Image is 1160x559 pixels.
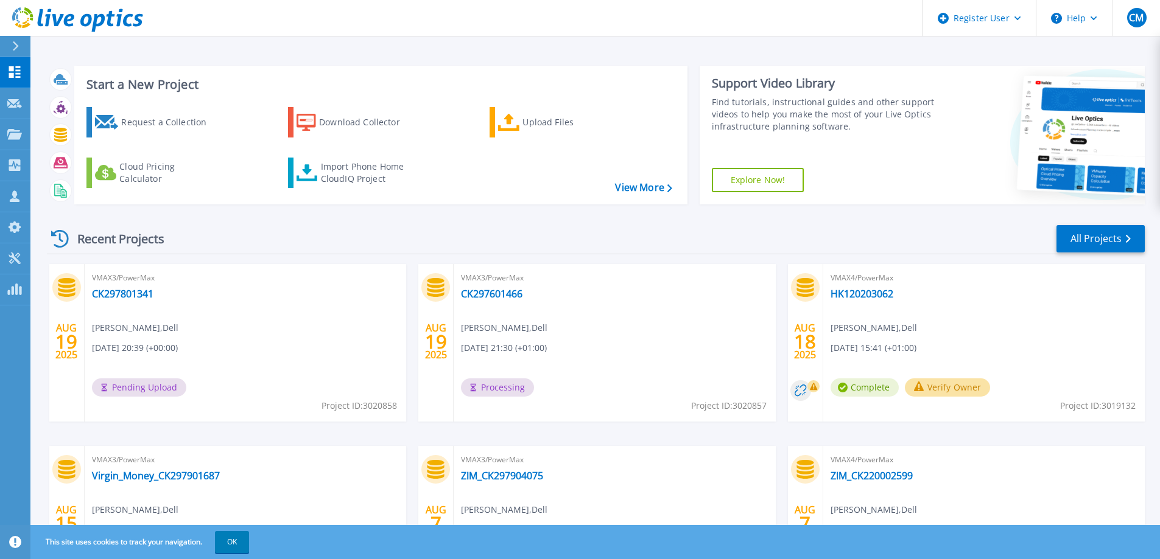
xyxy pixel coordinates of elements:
[793,319,817,364] div: AUG 2025
[712,168,804,192] a: Explore Now!
[461,321,547,335] span: [PERSON_NAME] , Dell
[831,321,917,335] span: [PERSON_NAME] , Dell
[712,75,939,91] div: Support Video Library
[119,161,217,185] div: Cloud Pricing Calculator
[831,470,913,482] a: ZIM_CK220002599
[615,182,672,193] a: View More
[92,503,178,516] span: [PERSON_NAME] , Dell
[522,110,620,134] div: Upload Files
[55,319,78,364] div: AUG 2025
[461,503,547,516] span: [PERSON_NAME] , Dell
[425,336,447,347] span: 19
[1060,399,1136,412] span: Project ID: 3019132
[55,336,77,347] span: 19
[1056,225,1145,252] a: All Projects
[86,158,222,188] a: Cloud Pricing Calculator
[461,288,522,300] a: CK297601466
[461,341,547,355] span: [DATE] 21:30 (+01:00)
[92,470,220,482] a: Virgin_Money_CK297901687
[92,378,186,397] span: Pending Upload
[319,110,417,134] div: Download Collector
[461,470,543,482] a: ZIM_CK297904075
[55,501,78,546] div: AUG 2025
[461,378,534,397] span: Processing
[92,271,399,285] span: VMAX3/PowerMax
[47,224,181,254] div: Recent Projects
[691,399,767,412] span: Project ID: 3020857
[490,107,625,137] a: Upload Files
[831,503,917,516] span: [PERSON_NAME] , Dell
[121,110,219,134] div: Request a Collection
[712,96,939,133] div: Find tutorials, instructional guides and other support videos to help you make the most of your L...
[800,518,810,529] span: 7
[793,501,817,546] div: AUG 2025
[461,453,768,467] span: VMAX3/PowerMax
[92,321,178,335] span: [PERSON_NAME] , Dell
[461,271,768,285] span: VMAX3/PowerMax
[794,336,816,347] span: 18
[831,453,1137,467] span: VMAX4/PowerMax
[461,523,547,536] span: [DATE] 18:46 (+01:00)
[288,107,424,137] a: Download Collector
[831,341,916,355] span: [DATE] 15:41 (+01:00)
[92,288,153,300] a: CK297801341
[86,107,222,137] a: Request a Collection
[86,78,672,91] h3: Start a New Project
[1129,13,1144,23] span: CM
[424,319,448,364] div: AUG 2025
[831,378,899,397] span: Complete
[431,518,441,529] span: 7
[92,341,178,355] span: [DATE] 20:39 (+00:00)
[33,531,249,553] span: This site uses cookies to track your navigation.
[215,531,249,553] button: OK
[92,453,399,467] span: VMAX3/PowerMax
[831,271,1137,285] span: VMAX4/PowerMax
[322,399,397,412] span: Project ID: 3020858
[831,523,916,536] span: [DATE] 18:06 (+01:00)
[905,378,991,397] button: Verify Owner
[831,288,893,300] a: HK120203062
[321,161,416,185] div: Import Phone Home CloudIQ Project
[424,501,448,546] div: AUG 2025
[92,523,178,536] span: [DATE] 19:37 (+01:00)
[55,518,77,529] span: 15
